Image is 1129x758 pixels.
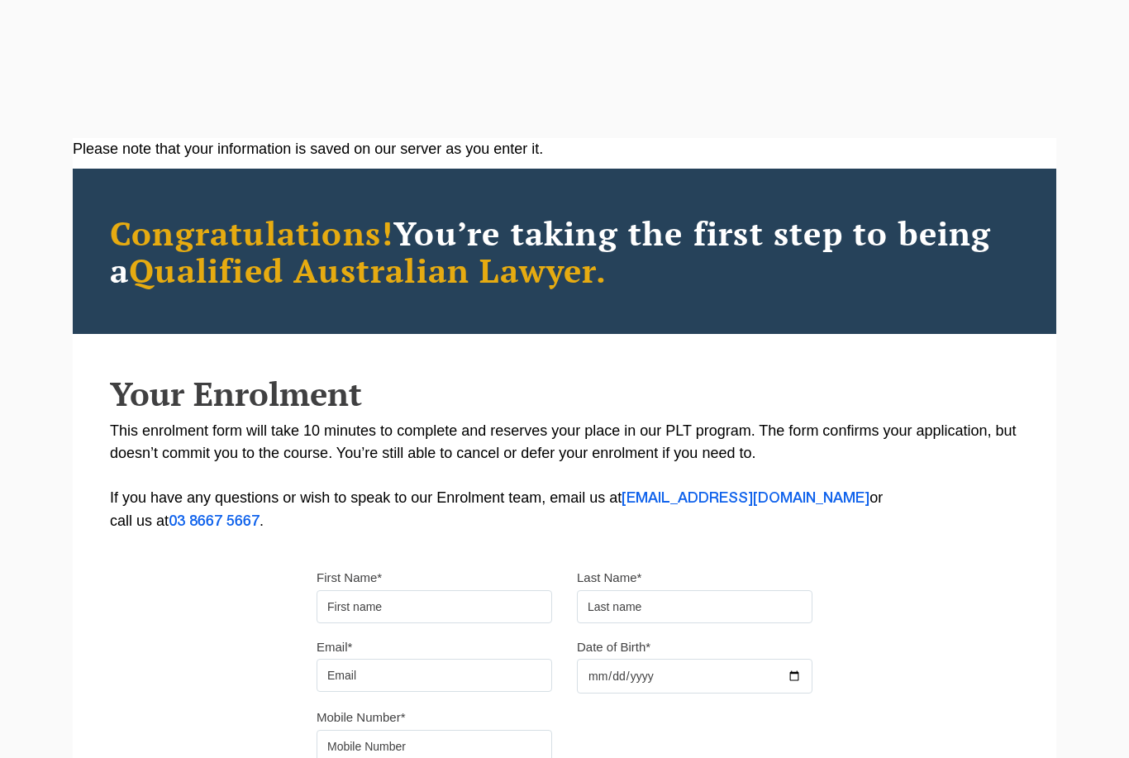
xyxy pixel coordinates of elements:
[129,248,607,292] span: Qualified Australian Lawyer.
[317,570,382,586] label: First Name*
[110,420,1019,533] p: This enrolment form will take 10 minutes to complete and reserves your place in our PLT program. ...
[317,639,352,656] label: Email*
[622,492,869,505] a: [EMAIL_ADDRESS][DOMAIN_NAME]
[577,570,641,586] label: Last Name*
[317,590,552,623] input: First name
[169,515,260,528] a: 03 8667 5667
[110,211,393,255] span: Congratulations!
[110,375,1019,412] h2: Your Enrolment
[73,138,1056,160] div: Please note that your information is saved on our server as you enter it.
[317,709,406,726] label: Mobile Number*
[577,590,812,623] input: Last name
[577,639,650,656] label: Date of Birth*
[317,659,552,692] input: Email
[110,214,1019,288] h2: You’re taking the first step to being a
